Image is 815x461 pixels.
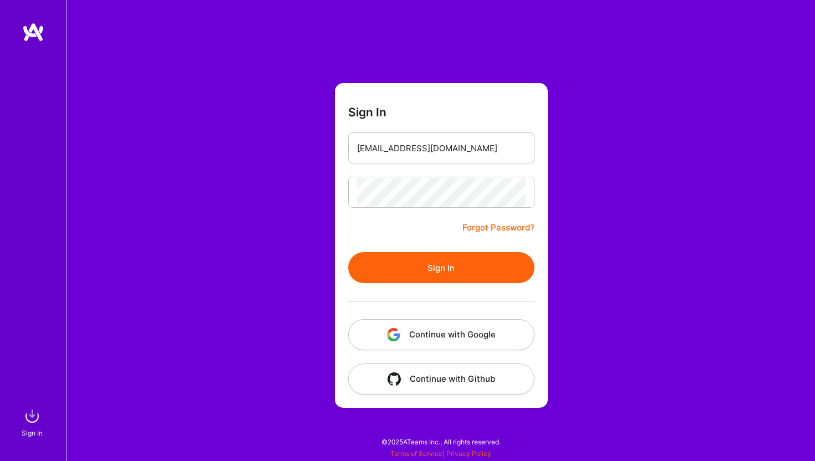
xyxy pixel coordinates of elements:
[388,372,401,386] img: icon
[348,252,534,283] button: Sign In
[23,405,43,439] a: sign inSign In
[390,449,491,458] span: |
[357,134,526,162] input: Email...
[446,449,491,458] a: Privacy Policy
[348,363,534,395] button: Continue with Github
[348,319,534,350] button: Continue with Google
[462,221,534,234] a: Forgot Password?
[390,449,442,458] a: Terms of Service
[387,328,400,341] img: icon
[348,105,386,119] h3: Sign In
[67,428,815,455] div: © 2025 ATeams Inc., All rights reserved.
[22,427,43,439] div: Sign In
[22,22,44,42] img: logo
[21,405,43,427] img: sign in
